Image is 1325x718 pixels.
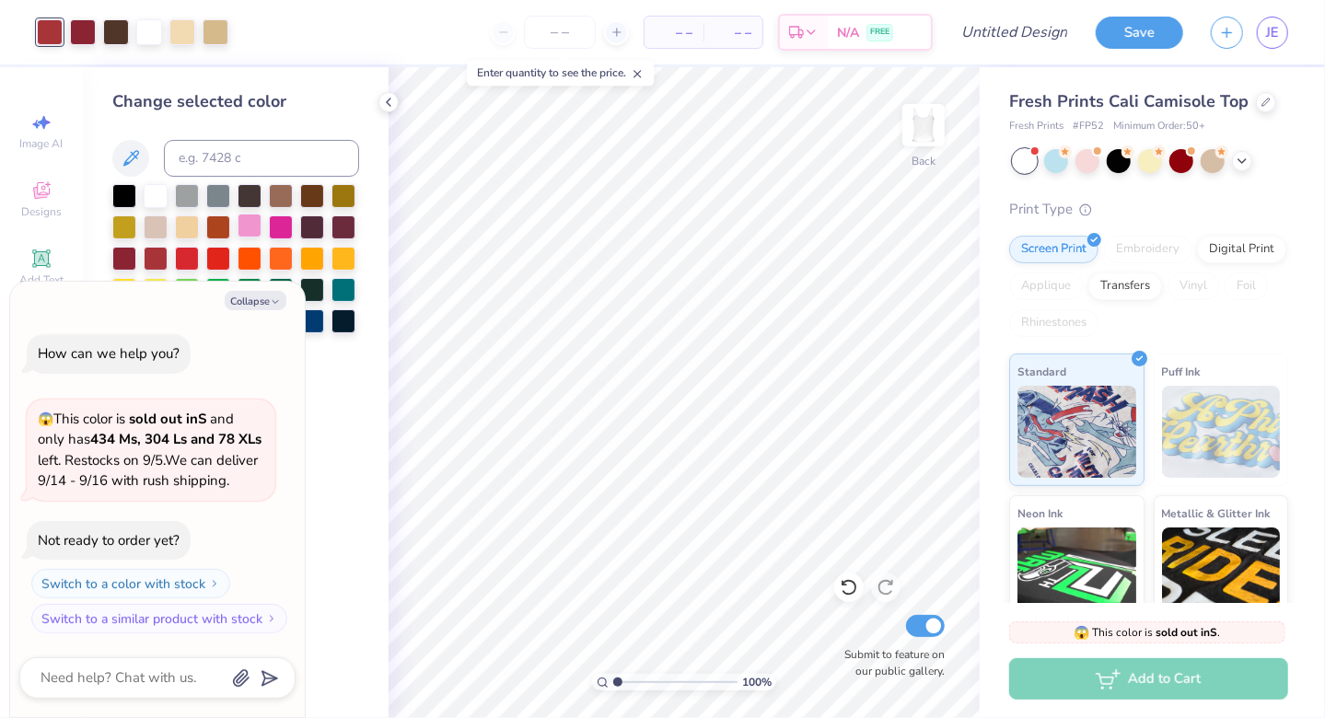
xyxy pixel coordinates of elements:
[1075,624,1221,641] span: This color is .
[1009,199,1288,220] div: Print Type
[1017,386,1136,478] img: Standard
[1162,386,1281,478] img: Puff Ink
[31,569,230,598] button: Switch to a color with stock
[266,613,277,624] img: Switch to a similar product with stock
[1113,119,1205,134] span: Minimum Order: 50 +
[715,23,751,42] span: – –
[656,23,692,42] span: – –
[1197,236,1286,263] div: Digital Print
[834,646,945,679] label: Submit to feature on our public gallery.
[1009,90,1249,112] span: Fresh Prints Cali Camisole Top
[1162,362,1201,381] span: Puff Ink
[1017,504,1063,523] span: Neon Ink
[1257,17,1288,49] a: JE
[837,23,859,42] span: N/A
[1225,272,1268,300] div: Foil
[38,531,180,550] div: Not ready to order yet?
[1017,362,1066,381] span: Standard
[209,578,220,589] img: Switch to a color with stock
[38,410,262,491] span: This color is and only has left . Restocks on 9/5. We can deliver 9/14 - 9/16 with rush shipping.
[112,89,359,114] div: Change selected color
[1075,624,1090,642] span: 😱
[129,410,206,428] strong: sold out in S
[467,60,654,86] div: Enter quantity to see the price.
[1266,22,1279,43] span: JE
[1096,17,1183,49] button: Save
[1168,272,1219,300] div: Vinyl
[19,272,64,287] span: Add Text
[870,26,889,39] span: FREE
[1156,625,1218,640] strong: sold out in S
[1162,527,1281,620] img: Metallic & Glitter Ink
[1017,527,1136,620] img: Neon Ink
[225,291,286,310] button: Collapse
[21,204,62,219] span: Designs
[90,430,262,448] strong: 434 Ms, 304 Ls and 78 XLs
[1073,119,1104,134] span: # FP52
[1009,119,1063,134] span: Fresh Prints
[912,153,936,169] div: Back
[1009,309,1098,337] div: Rhinestones
[742,674,772,690] span: 100 %
[164,140,359,177] input: e.g. 7428 c
[905,107,942,144] img: Back
[947,14,1082,51] input: Untitled Design
[1009,236,1098,263] div: Screen Print
[20,136,64,151] span: Image AI
[1162,504,1271,523] span: Metallic & Glitter Ink
[1088,272,1162,300] div: Transfers
[1104,236,1191,263] div: Embroidery
[1009,272,1083,300] div: Applique
[38,411,53,428] span: 😱
[524,16,596,49] input: – –
[31,604,287,633] button: Switch to a similar product with stock
[38,344,180,363] div: How can we help you?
